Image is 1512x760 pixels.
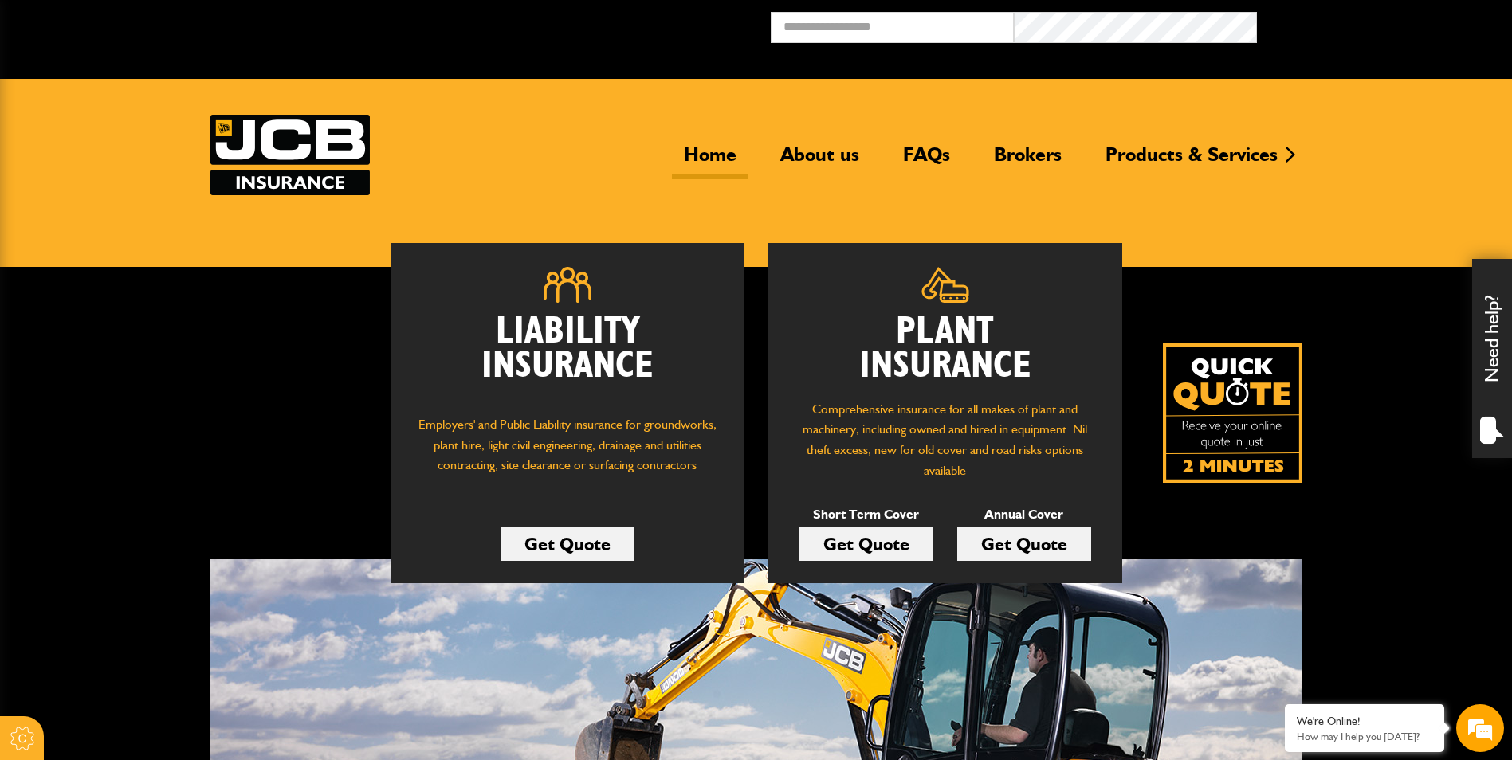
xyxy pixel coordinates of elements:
h2: Plant Insurance [792,315,1098,383]
a: Home [672,143,748,179]
div: We're Online! [1297,715,1432,728]
a: Get Quote [501,527,634,561]
a: Get your insurance quote isn just 2-minutes [1163,343,1302,483]
p: Employers' and Public Liability insurance for groundworks, plant hire, light civil engineering, d... [414,414,721,491]
a: Get Quote [799,527,933,561]
div: Need help? [1472,259,1512,458]
a: JCB Insurance Services [210,115,370,195]
a: Get Quote [957,527,1091,561]
p: Short Term Cover [799,504,933,525]
p: Comprehensive insurance for all makes of plant and machinery, including owned and hired in equipm... [792,399,1098,480]
a: FAQs [891,143,962,179]
p: How may I help you today? [1297,731,1432,742]
img: Quick Quote [1163,343,1302,483]
p: Annual Cover [957,504,1091,525]
h2: Liability Insurance [414,315,721,399]
button: Broker Login [1257,12,1500,37]
a: Products & Services [1094,143,1290,179]
a: Brokers [982,143,1074,179]
a: About us [768,143,871,179]
img: JCB Insurance Services logo [210,115,370,195]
